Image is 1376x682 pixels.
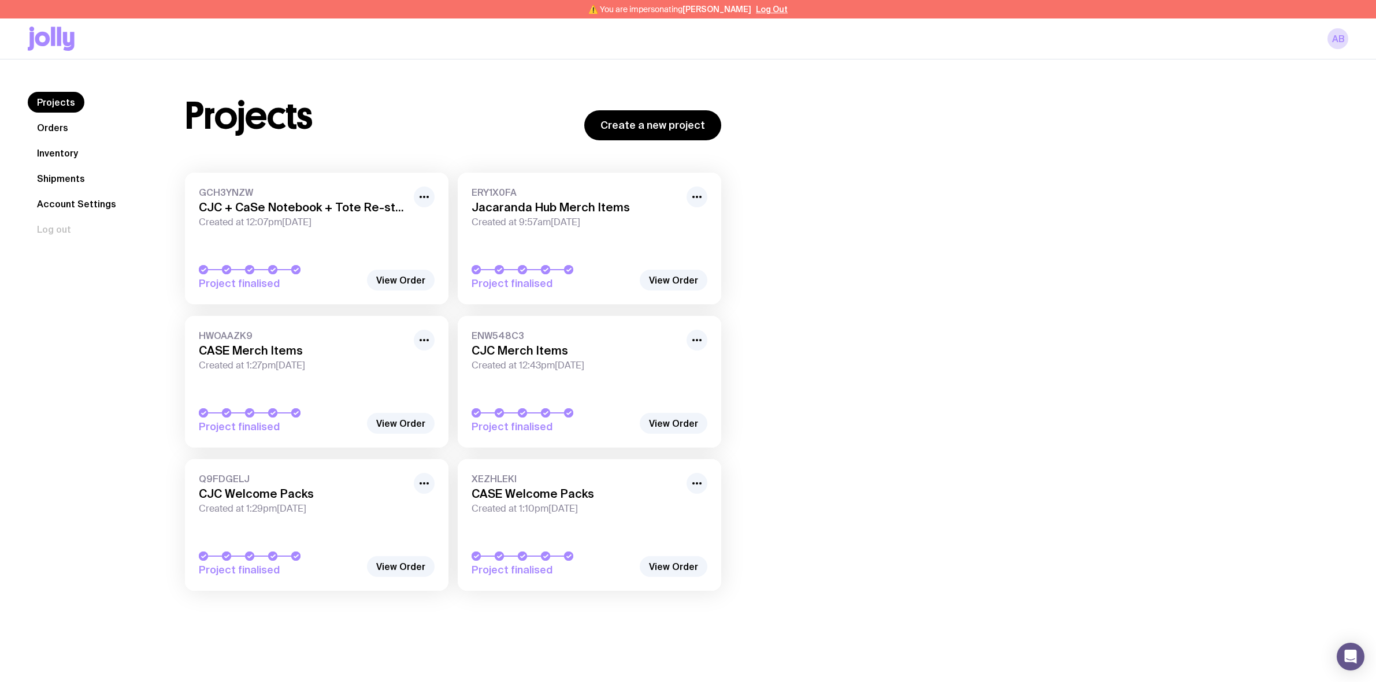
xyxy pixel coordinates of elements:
span: Created at 1:10pm[DATE] [472,503,680,515]
h1: Projects [185,98,313,135]
span: Project finalised [472,277,633,290]
a: Create a new project [584,110,721,140]
a: HWOAAZK9CASE Merch ItemsCreated at 1:27pm[DATE]Project finalised [185,316,448,448]
h3: CJC Merch Items [472,344,680,357]
span: Project finalised [199,420,361,434]
a: ENW548C3CJC Merch ItemsCreated at 12:43pm[DATE]Project finalised [458,316,721,448]
a: View Order [367,270,435,290]
span: Created at 12:07pm[DATE] [199,217,407,228]
span: Q9FDGELJ [199,473,407,485]
h3: CASE Welcome Packs [472,487,680,501]
a: Shipments [28,168,94,189]
h3: CJC Welcome Packs [199,487,407,501]
button: Log out [28,219,80,240]
span: Created at 1:27pm[DATE] [199,360,407,371]
span: ⚠️ You are impersonating [588,5,751,14]
a: View Order [367,413,435,434]
a: Orders [28,117,77,138]
span: Project finalised [199,277,361,290]
a: View Order [640,413,707,434]
a: View Order [640,270,707,290]
span: Project finalised [199,563,361,577]
span: GCH3YNZW [199,187,407,198]
a: Projects [28,92,84,113]
h3: Jacaranda Hub Merch Items [472,200,680,214]
span: Created at 1:29pm[DATE] [199,503,407,515]
a: XEZHLEKICASE Welcome PacksCreated at 1:10pm[DATE]Project finalised [458,459,721,591]
a: GCH3YNZWCJC + CaSe Notebook + Tote Re-stockCreated at 12:07pm[DATE]Project finalised [185,173,448,304]
h3: CJC + CaSe Notebook + Tote Re-stock [199,200,407,214]
a: AB [1327,28,1348,49]
span: HWOAAZK9 [199,330,407,341]
a: Q9FDGELJCJC Welcome PacksCreated at 1:29pm[DATE]Project finalised [185,459,448,591]
button: Log Out [756,5,788,14]
span: [PERSON_NAME] [683,5,751,14]
a: Account Settings [28,193,125,214]
span: Project finalised [472,420,633,434]
a: ERY1X0FAJacaranda Hub Merch ItemsCreated at 9:57am[DATE]Project finalised [458,173,721,304]
a: Inventory [28,143,87,163]
a: View Order [367,556,435,577]
span: XEZHLEKI [472,473,680,485]
span: ENW548C3 [472,330,680,341]
span: Created at 9:57am[DATE] [472,217,680,228]
span: Project finalised [472,563,633,577]
h3: CASE Merch Items [199,344,407,357]
span: ERY1X0FA [472,187,680,198]
div: Open Intercom Messenger [1337,643,1364,670]
a: View Order [640,556,707,577]
span: Created at 12:43pm[DATE] [472,360,680,371]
